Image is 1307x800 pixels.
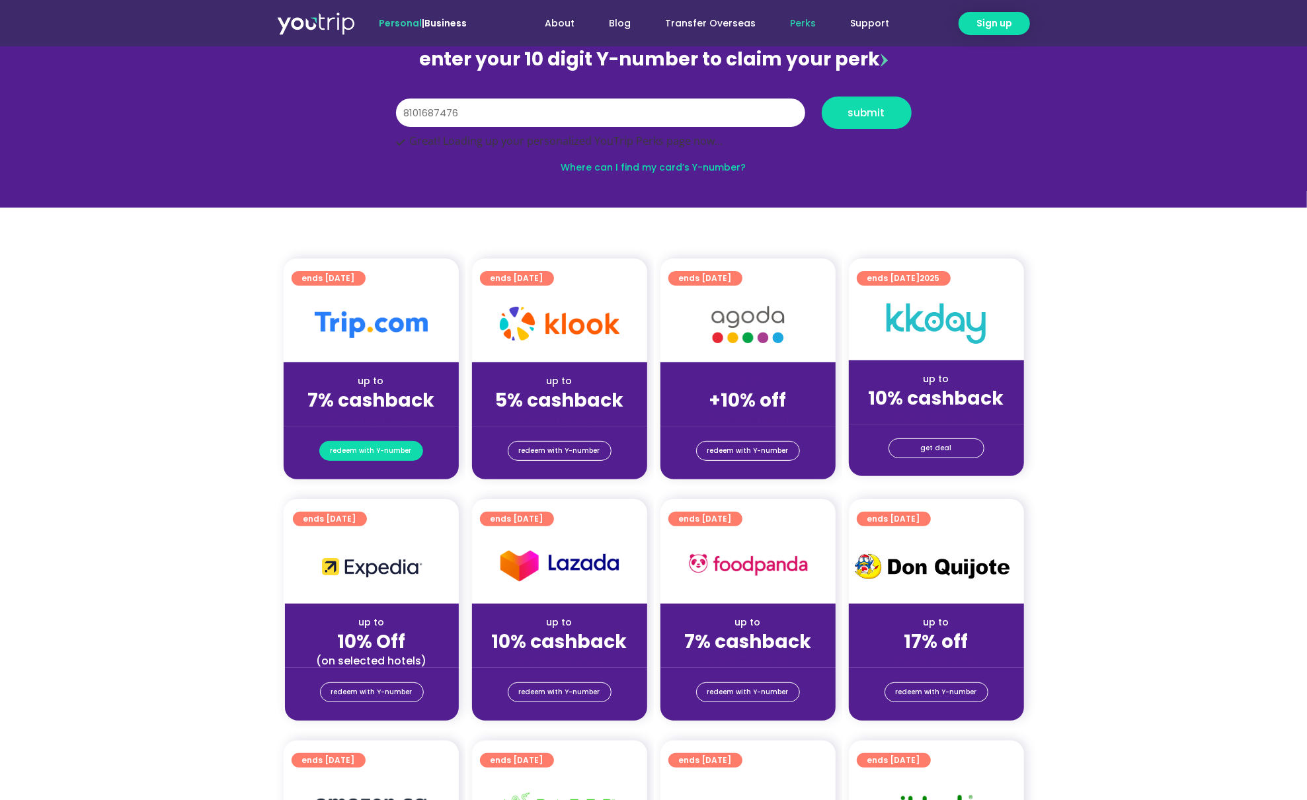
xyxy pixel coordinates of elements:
span: ends [DATE] [867,753,920,768]
a: ends [DATE] [293,512,367,526]
div: up to [296,616,448,629]
span: ends [DATE] [491,753,543,768]
span: ends [DATE] [303,512,356,526]
a: redeem with Y-number [508,441,612,461]
a: ends [DATE]2025 [857,271,951,286]
nav: Menu [502,11,907,36]
span: ends [DATE] [302,753,355,768]
a: redeem with Y-number [885,682,988,702]
span: ends [DATE] [867,271,940,286]
div: (for stays only) [859,411,1013,424]
strong: +10% off [709,387,787,413]
a: redeem with Y-number [319,441,423,461]
span: redeem with Y-number [519,442,600,460]
span: ends [DATE] [679,753,732,768]
span: Sign up [976,17,1012,30]
div: (for stays only) [483,654,637,668]
div: up to [859,616,1013,629]
a: ends [DATE] [480,271,554,286]
span: up to [736,374,760,387]
div: up to [483,374,637,388]
span: ends [DATE] [491,512,543,526]
div: Great! Loading up your personalized YouTrip Perks page now... [396,136,912,147]
a: Transfer Overseas [649,11,773,36]
span: redeem with Y-number [707,683,789,701]
a: ends [DATE] [668,271,742,286]
a: ends [DATE] [292,753,366,768]
a: ends [DATE] [857,753,931,768]
a: ends [DATE] [292,271,366,286]
span: redeem with Y-number [896,683,977,701]
a: redeem with Y-number [320,682,424,702]
div: (for stays only) [671,654,825,668]
a: Support [834,11,907,36]
a: Blog [592,11,649,36]
a: redeem with Y-number [696,682,800,702]
span: ends [DATE] [302,271,355,286]
span: ends [DATE] [679,271,732,286]
div: (on selected hotels) [296,654,448,668]
div: (for stays only) [294,413,448,426]
a: Business [424,17,467,30]
span: 2025 [920,272,940,284]
a: ends [DATE] [668,753,742,768]
strong: 7% cashback [684,629,811,655]
div: (for stays only) [859,654,1013,668]
span: redeem with Y-number [331,442,412,460]
span: Personal [379,17,422,30]
span: ends [DATE] [491,271,543,286]
form: Y Number [396,97,912,147]
strong: 10% Off [338,629,406,655]
span: submit [848,108,885,118]
strong: 7% cashback [307,387,434,413]
div: up to [859,372,1013,386]
strong: 5% cashback [495,387,623,413]
div: enter your 10 digit Y-number to claim your perk [389,42,918,77]
span: get deal [921,439,952,458]
a: About [528,11,592,36]
span: redeem with Y-number [519,683,600,701]
a: Sign up [959,12,1030,35]
span: redeem with Y-number [707,442,789,460]
div: (for stays only) [483,413,637,426]
a: ends [DATE] [480,753,554,768]
a: ends [DATE] [668,512,742,526]
div: up to [294,374,448,388]
div: up to [483,616,637,629]
div: (for stays only) [671,413,825,426]
a: Perks [773,11,834,36]
span: ends [DATE] [867,512,920,526]
a: ends [DATE] [857,512,931,526]
strong: 10% cashback [869,385,1004,411]
div: up to [671,616,825,629]
a: Where can I find my card’s Y-number? [561,161,746,174]
strong: 17% off [904,629,969,655]
span: | [379,17,467,30]
button: submit [822,97,912,129]
a: ends [DATE] [480,512,554,526]
a: redeem with Y-number [696,441,800,461]
strong: 10% cashback [492,629,627,655]
input: 10 digit Y-number (e.g. 8123456789) [396,99,805,128]
span: ends [DATE] [679,512,732,526]
span: redeem with Y-number [331,683,413,701]
a: get deal [889,438,984,458]
a: redeem with Y-number [508,682,612,702]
